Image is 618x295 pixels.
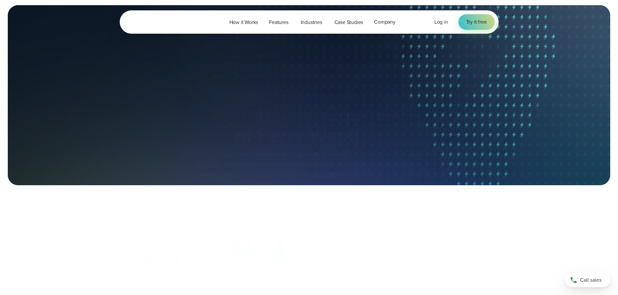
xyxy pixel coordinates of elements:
[229,18,258,26] span: How it Works
[580,276,601,284] span: Call sales
[224,16,264,29] a: How it Works
[565,273,610,287] a: Call sales
[458,14,495,30] a: Try it free
[329,16,369,29] a: Case Studies
[434,18,448,26] a: Log in
[334,18,363,26] span: Case Studies
[374,18,395,26] span: Company
[466,18,487,26] span: Try it free
[301,18,322,26] span: Industries
[269,18,288,26] span: Features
